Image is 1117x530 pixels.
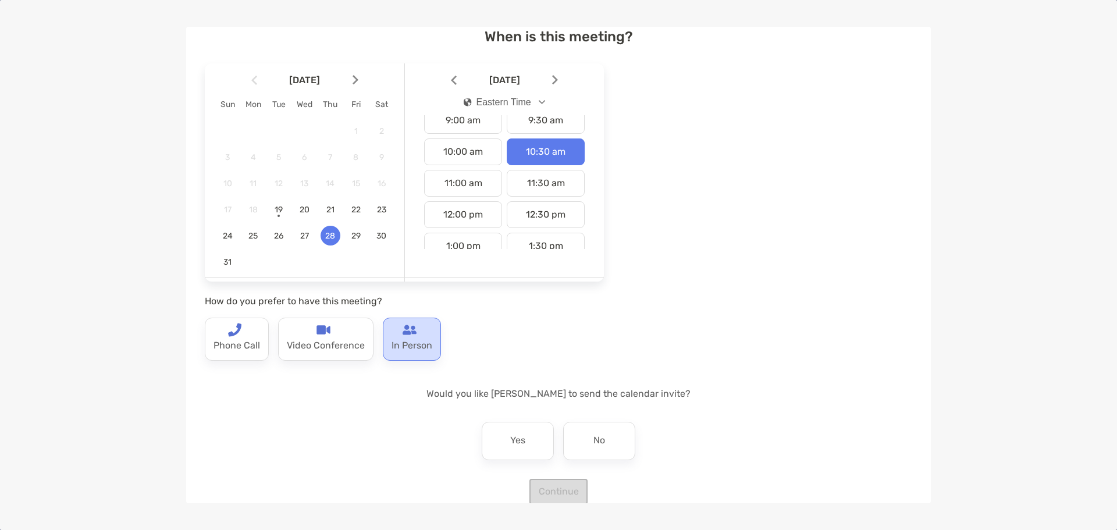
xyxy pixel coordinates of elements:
[507,170,585,197] div: 11:30 am
[321,231,340,241] span: 28
[321,152,340,162] span: 7
[507,233,585,259] div: 1:30 pm
[294,205,314,215] span: 20
[343,99,369,109] div: Fri
[424,170,502,197] div: 11:00 am
[539,100,546,104] img: Open dropdown arrow
[372,126,392,136] span: 2
[205,386,912,401] p: Would you like [PERSON_NAME] to send the calendar invite?
[372,152,392,162] span: 9
[240,99,266,109] div: Mon
[218,257,237,267] span: 31
[372,179,392,188] span: 16
[424,138,502,165] div: 10:00 am
[424,233,502,259] div: 1:00 pm
[269,179,289,188] span: 12
[459,74,550,86] span: [DATE]
[403,323,417,337] img: type-call
[218,179,237,188] span: 10
[291,99,317,109] div: Wed
[464,98,472,106] img: icon
[346,231,366,241] span: 29
[507,138,585,165] div: 10:30 am
[346,179,366,188] span: 15
[294,231,314,241] span: 27
[259,74,350,86] span: [DATE]
[227,323,241,337] img: type-call
[372,231,392,241] span: 30
[510,432,525,450] p: Yes
[321,179,340,188] span: 14
[215,99,240,109] div: Sun
[451,75,457,85] img: Arrow icon
[318,99,343,109] div: Thu
[392,337,432,355] p: In Person
[353,75,358,85] img: Arrow icon
[218,231,237,241] span: 24
[269,205,289,215] span: 19
[372,205,392,215] span: 23
[266,99,291,109] div: Tue
[346,205,366,215] span: 22
[507,201,585,228] div: 12:30 pm
[454,89,556,116] button: iconEastern Time
[214,337,260,355] p: Phone Call
[205,294,604,308] p: How do you prefer to have this meeting?
[243,205,263,215] span: 18
[218,205,237,215] span: 17
[287,337,365,355] p: Video Conference
[294,179,314,188] span: 13
[507,107,585,134] div: 9:30 am
[251,75,257,85] img: Arrow icon
[552,75,558,85] img: Arrow icon
[269,152,289,162] span: 5
[593,432,605,450] p: No
[464,97,531,108] div: Eastern Time
[243,179,263,188] span: 11
[243,231,263,241] span: 25
[205,29,912,45] h4: When is this meeting?
[346,126,366,136] span: 1
[346,152,366,162] span: 8
[424,107,502,134] div: 9:00 am
[269,231,289,241] span: 26
[321,205,340,215] span: 21
[316,323,330,337] img: type-call
[243,152,263,162] span: 4
[424,201,502,228] div: 12:00 pm
[218,152,237,162] span: 3
[294,152,314,162] span: 6
[369,99,394,109] div: Sat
